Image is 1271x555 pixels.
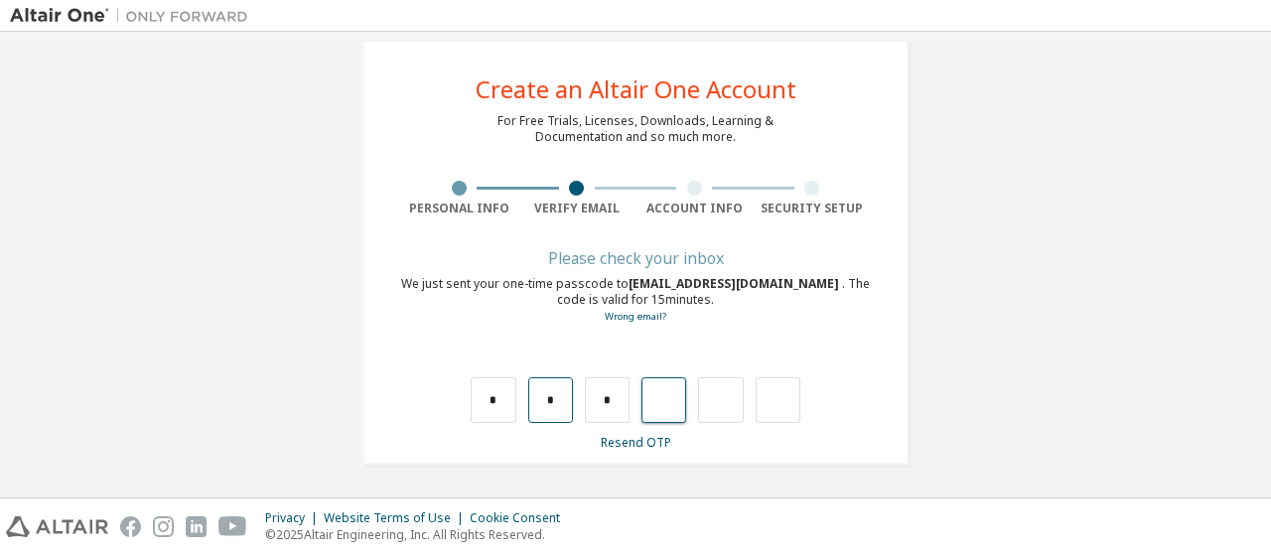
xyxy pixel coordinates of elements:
[400,201,518,216] div: Personal Info
[324,510,470,526] div: Website Terms of Use
[153,516,174,537] img: instagram.svg
[10,6,258,26] img: Altair One
[754,201,872,216] div: Security Setup
[265,526,572,543] p: © 2025 Altair Engineering, Inc. All Rights Reserved.
[218,516,247,537] img: youtube.svg
[470,510,572,526] div: Cookie Consent
[400,276,871,325] div: We just sent your one-time passcode to . The code is valid for 15 minutes.
[629,275,842,292] span: [EMAIL_ADDRESS][DOMAIN_NAME]
[601,434,671,451] a: Resend OTP
[6,516,108,537] img: altair_logo.svg
[605,310,666,323] a: Go back to the registration form
[186,516,207,537] img: linkedin.svg
[518,201,636,216] div: Verify Email
[476,77,796,101] div: Create an Altair One Account
[400,252,871,264] div: Please check your inbox
[497,113,774,145] div: For Free Trials, Licenses, Downloads, Learning & Documentation and so much more.
[265,510,324,526] div: Privacy
[635,201,754,216] div: Account Info
[120,516,141,537] img: facebook.svg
